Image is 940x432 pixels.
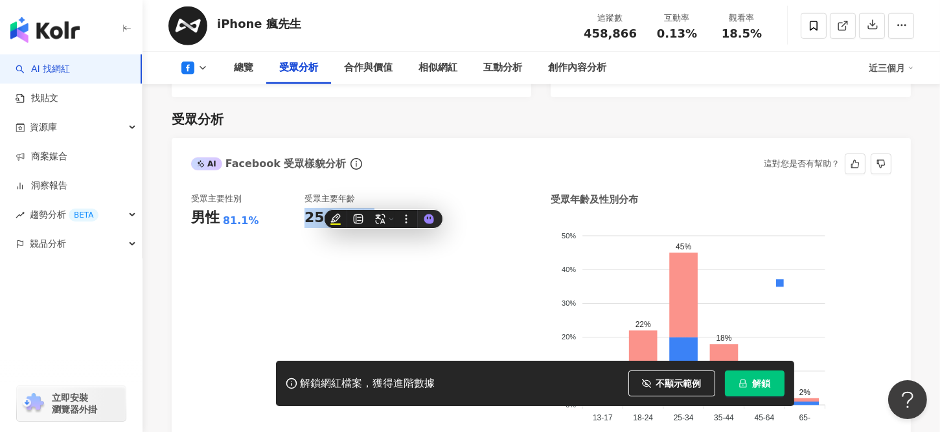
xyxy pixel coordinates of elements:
a: 找貼文 [16,92,58,105]
div: 近三個月 [869,58,914,78]
div: Facebook 受眾樣貌分析 [191,157,347,171]
tspan: 35-44 [714,413,734,422]
a: 洞察報告 [16,179,67,192]
div: iPhone 瘋先生 [217,16,301,32]
span: info-circle [349,156,364,172]
div: 追蹤數 [584,12,637,25]
span: 立即安裝 瀏覽器外掛 [52,392,97,415]
div: AI [191,157,222,170]
tspan: 13-17 [593,413,613,422]
div: 互動率 [652,12,702,25]
tspan: 65- [799,413,810,422]
div: 相似網紅 [418,60,457,76]
span: 不顯示範例 [656,378,702,389]
span: 解鎖 [753,378,771,389]
span: rise [16,210,25,220]
tspan: 50% [562,232,576,240]
a: searchAI 找網紅 [16,63,70,76]
div: BETA [69,209,98,222]
span: like [851,159,860,168]
a: 商案媒合 [16,150,67,163]
tspan: 0% [566,401,576,409]
tspan: 25-34 [674,413,694,422]
img: logo [10,17,80,43]
span: dislike [877,159,886,168]
div: 25-34 歲 [304,208,369,228]
a: chrome extension立即安裝 瀏覽器外掛 [17,386,126,421]
img: KOL Avatar [168,6,207,45]
div: 解鎖網紅檔案，獲得進階數據 [301,377,435,391]
div: 創作內容分析 [548,60,606,76]
span: lock [739,379,748,388]
div: 受眾分析 [279,60,318,76]
button: 不顯示範例 [628,370,715,396]
span: 0.13% [657,27,697,40]
tspan: 18-24 [633,413,653,422]
span: 趨勢分析 [30,200,98,229]
span: 458,866 [584,27,637,40]
div: 受眾年齡及性別分布 [551,193,638,207]
tspan: 45-64 [755,413,775,422]
tspan: 30% [562,299,576,307]
tspan: 20% [562,334,576,341]
tspan: 40% [562,266,576,273]
div: 這對您是否有幫助？ [764,154,840,174]
div: 互動分析 [483,60,522,76]
div: 總覽 [234,60,253,76]
div: 81.1% [223,214,259,228]
span: 資源庫 [30,113,57,142]
button: 解鎖 [725,370,785,396]
span: 競品分析 [30,229,66,258]
div: 受眾主要年齡 [304,193,355,205]
div: 男性 [191,208,220,228]
span: 男性 [665,335,691,344]
img: chrome extension [21,393,46,414]
div: 合作與價值 [344,60,393,76]
div: 受眾主要性別 [191,193,242,205]
div: 觀看率 [717,12,766,25]
div: 受眾分析 [172,110,224,128]
span: 18.5% [722,27,762,40]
